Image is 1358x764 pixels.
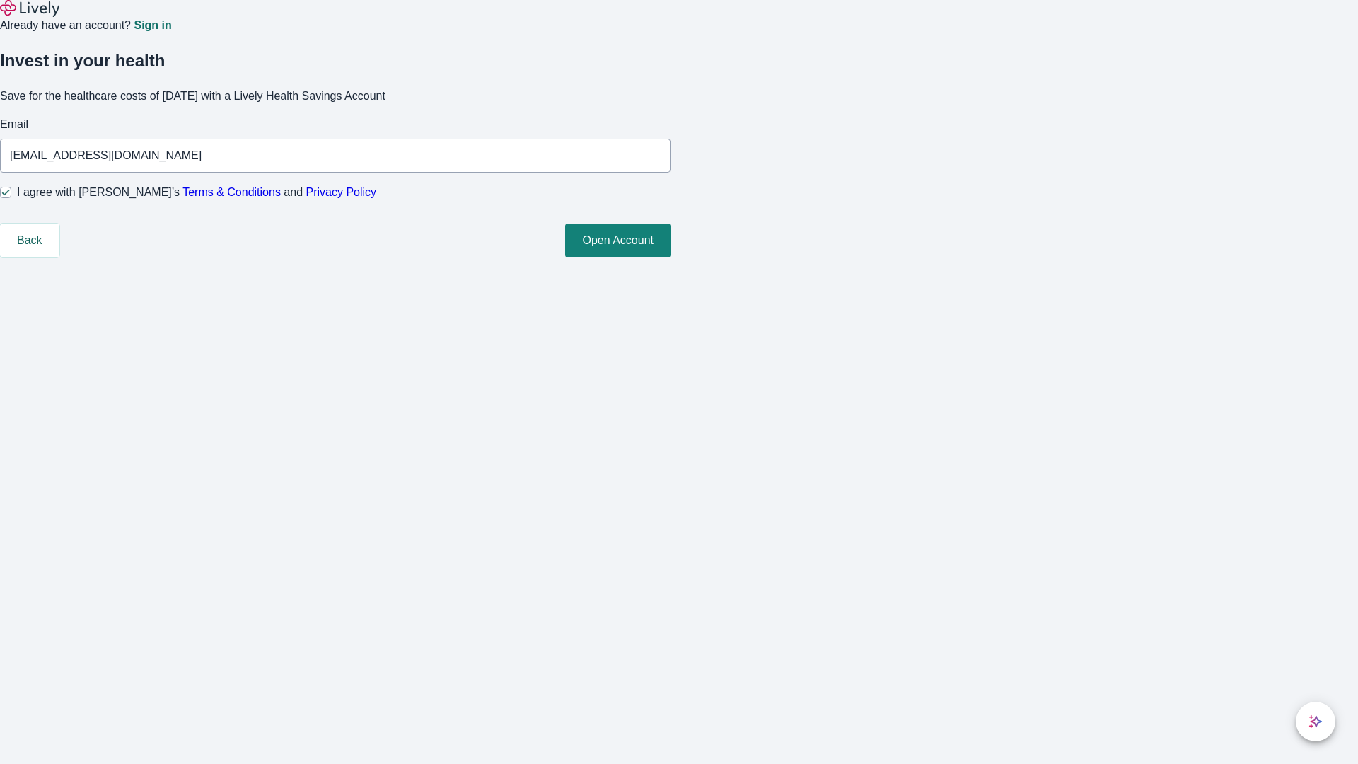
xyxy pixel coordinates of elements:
a: Terms & Conditions [182,186,281,198]
a: Sign in [134,20,171,31]
span: I agree with [PERSON_NAME]’s and [17,184,376,201]
svg: Lively AI Assistant [1308,714,1323,729]
a: Privacy Policy [306,186,377,198]
button: chat [1296,702,1335,741]
button: Open Account [565,224,671,257]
